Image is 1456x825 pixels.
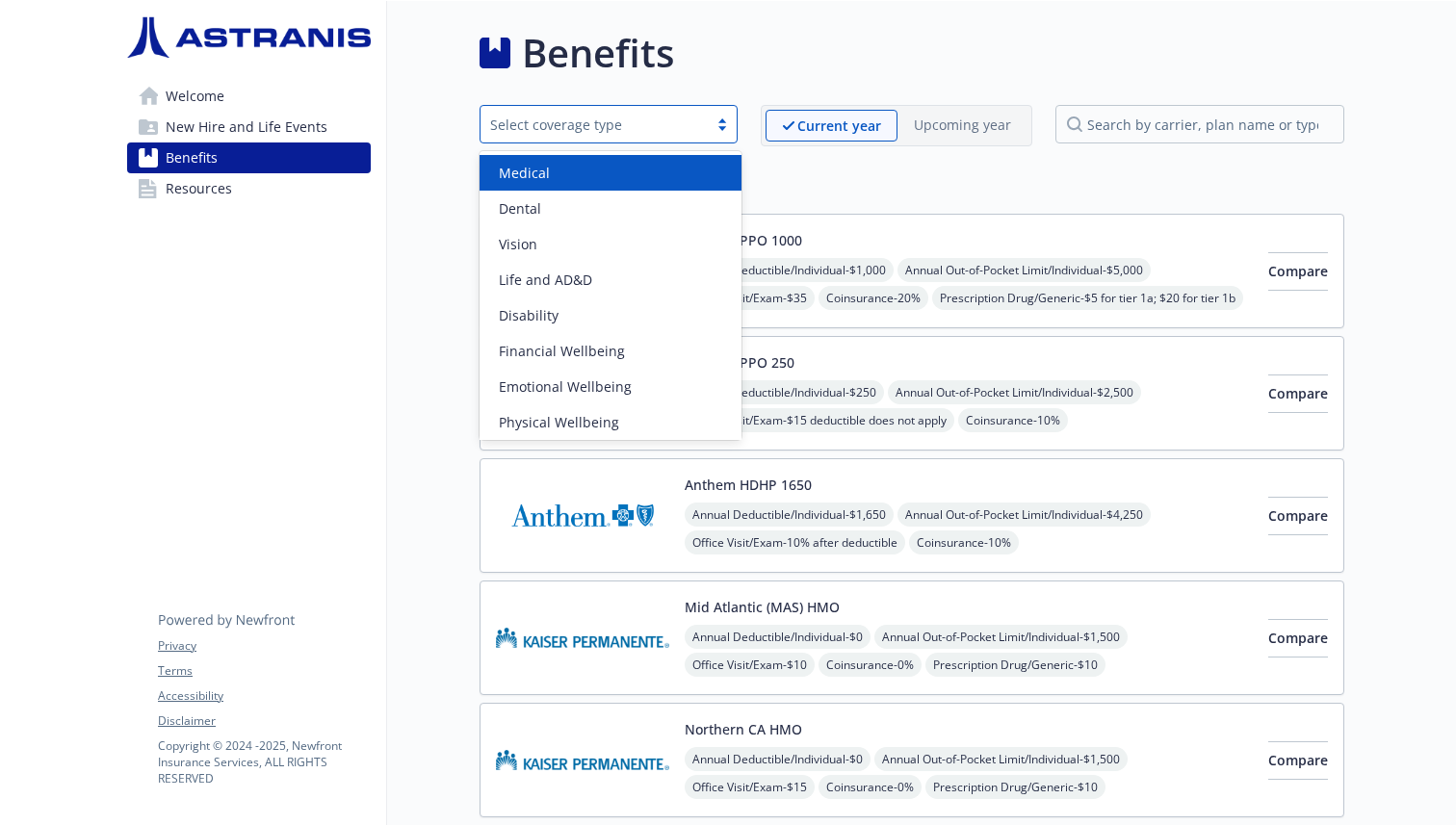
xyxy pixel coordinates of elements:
[499,270,592,290] span: Life and AD&D
[685,530,905,554] span: Office Visit/Exam - 10% after deductible
[499,412,619,432] span: Physical Wellbeing
[685,775,815,799] span: Office Visit/Exam - $15
[888,380,1141,404] span: Annual Out-of-Pocket Limit/Individual - $2,500
[897,110,1027,142] span: Upcoming year
[127,81,371,112] a: Welcome
[499,341,625,361] span: Financial Wellbeing
[909,530,1019,554] span: Coinsurance - 10%
[897,503,1151,527] span: Annual Out-of-Pocket Limit/Individual - $4,250
[1268,751,1328,769] span: Compare
[685,475,812,495] button: Anthem HDHP 1650
[819,775,922,799] span: Coinsurance - 0%
[1268,497,1328,535] button: Compare
[685,747,871,771] span: Annual Deductible/Individual - $0
[958,408,1068,432] span: Coinsurance - 10%
[158,637,370,655] a: Privacy
[1268,384,1328,402] span: Compare
[158,737,370,786] p: Copyright © 2024 - 2025 , Newfront Insurance Services, ALL RIGHTS RESERVED
[1268,619,1328,657] button: Compare
[1268,506,1328,525] span: Compare
[685,380,884,404] span: Annual Deductible/Individual - $250
[499,234,537,254] span: Vision
[166,81,224,112] span: Welcome
[499,198,541,219] span: Dental
[480,169,1344,198] h2: Medical
[1268,262,1328,280] span: Compare
[797,116,881,136] p: Current year
[685,258,894,282] span: Annual Deductible/Individual - $1,000
[1268,741,1328,780] button: Compare
[158,712,370,730] a: Disclaimer
[685,408,954,432] span: Office Visit/Exam - $15 deductible does not apply
[496,475,669,556] img: Anthem Blue Cross carrier logo
[897,258,1151,282] span: Annual Out-of-Pocket Limit/Individual - $5,000
[1268,374,1328,413] button: Compare
[490,115,698,135] div: Select coverage type
[685,286,815,310] span: Office Visit/Exam - $35
[499,163,550,183] span: Medical
[685,597,840,617] button: Mid Atlantic (MAS) HMO
[496,719,669,801] img: Kaiser Permanente Insurance Company carrier logo
[925,653,1105,677] span: Prescription Drug/Generic - $10
[685,503,894,527] span: Annual Deductible/Individual - $1,650
[158,687,370,705] a: Accessibility
[819,653,922,677] span: Coinsurance - 0%
[499,305,559,325] span: Disability
[499,376,632,397] span: Emotional Wellbeing
[522,24,674,82] h1: Benefits
[127,173,371,204] a: Resources
[685,653,815,677] span: Office Visit/Exam - $10
[685,719,802,739] button: Northern CA HMO
[1055,105,1344,143] input: search by carrier, plan name or type
[932,286,1243,310] span: Prescription Drug/Generic - $5 for tier 1a; $20 for tier 1b
[166,173,232,204] span: Resources
[166,142,218,173] span: Benefits
[874,625,1128,649] span: Annual Out-of-Pocket Limit/Individual - $1,500
[925,775,1105,799] span: Prescription Drug/Generic - $10
[1268,252,1328,291] button: Compare
[496,597,669,679] img: Kaiser Permanente Insurance Company carrier logo
[685,625,871,649] span: Annual Deductible/Individual - $0
[685,230,802,250] button: Anthem PPO 1000
[166,112,327,142] span: New Hire and Life Events
[158,662,370,680] a: Terms
[914,115,1011,135] p: Upcoming year
[874,747,1128,771] span: Annual Out-of-Pocket Limit/Individual - $1,500
[127,112,371,142] a: New Hire and Life Events
[819,286,928,310] span: Coinsurance - 20%
[1268,629,1328,647] span: Compare
[127,142,371,173] a: Benefits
